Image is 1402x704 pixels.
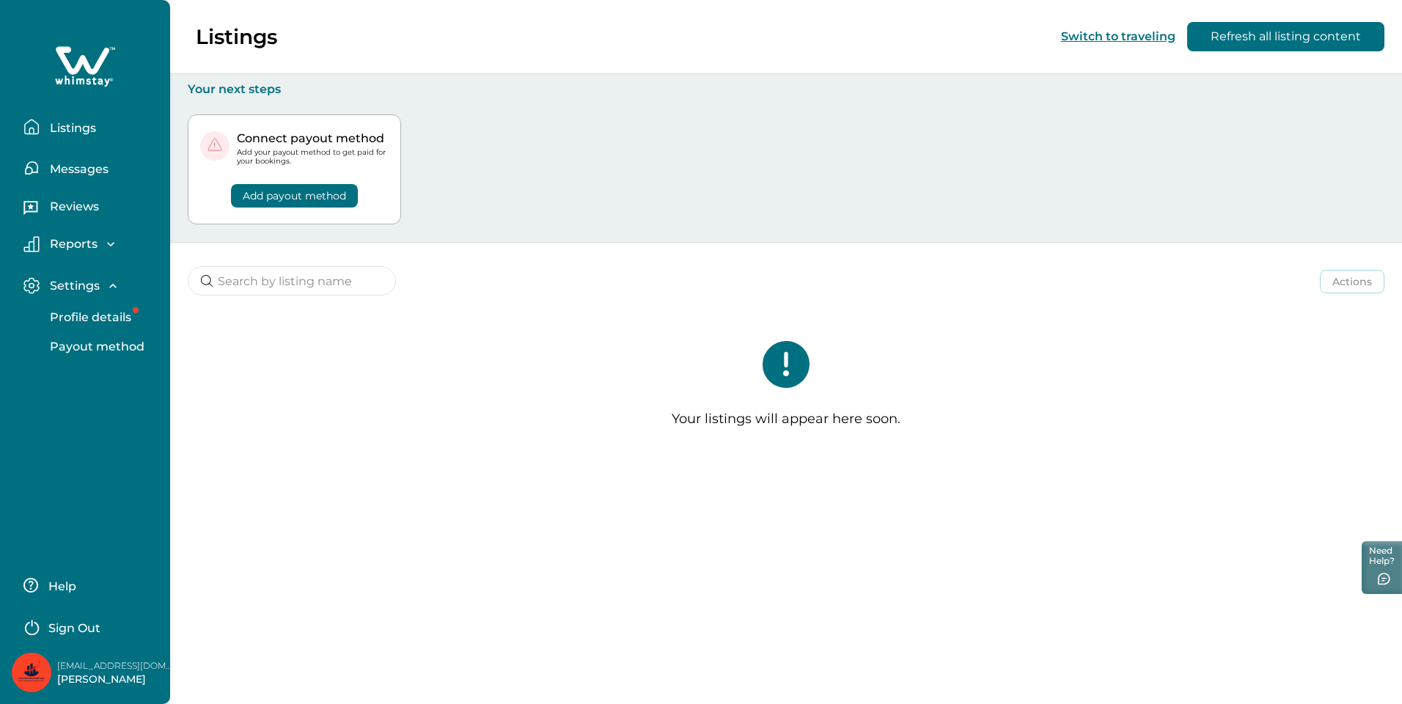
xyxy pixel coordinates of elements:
button: Actions [1320,270,1384,293]
p: Profile details [45,310,131,325]
p: Your listings will appear here soon. [672,411,900,428]
p: Listings [196,24,277,49]
input: Search by listing name [188,266,396,296]
button: Listings [23,112,158,142]
button: Reports [23,236,158,252]
button: Sign Out [23,612,153,641]
p: Add your payout method to get paid for your bookings. [237,148,389,166]
p: Your next steps [188,82,1384,97]
p: [PERSON_NAME] [57,672,175,687]
button: Settings [23,277,158,294]
button: Add payout method [231,184,358,208]
button: Profile details [34,303,169,332]
p: Help [44,579,76,594]
p: Messages [45,162,109,177]
p: Settings [45,279,100,293]
button: Payout method [34,332,169,362]
img: Whimstay Host [12,653,51,692]
button: Switch to traveling [1061,29,1175,43]
div: Settings [23,303,158,362]
p: Payout method [45,340,144,354]
p: Reports [45,237,98,252]
button: Refresh all listing content [1187,22,1384,51]
button: Help [23,571,153,600]
p: Listings [45,121,96,136]
p: Reviews [45,199,99,214]
p: Sign Out [48,621,100,636]
button: Reviews [23,194,158,224]
p: Connect payout method [237,131,389,146]
p: [EMAIL_ADDRESS][DOMAIN_NAME] [57,659,175,673]
button: Messages [23,153,158,183]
